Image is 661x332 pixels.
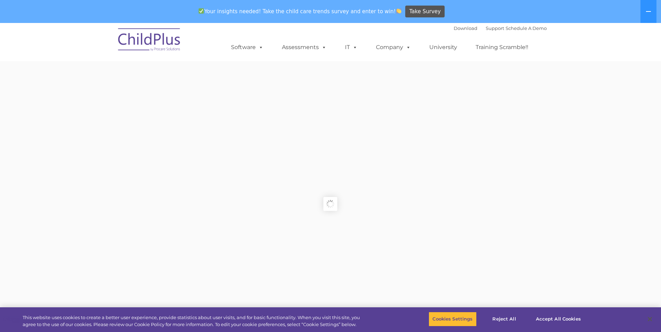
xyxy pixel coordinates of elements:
[429,312,476,326] button: Cookies Settings
[405,6,445,18] a: Take Survey
[486,25,504,31] a: Support
[506,25,547,31] a: Schedule A Demo
[396,8,401,14] img: 👏
[483,312,526,326] button: Reject All
[532,312,585,326] button: Accept All Cookies
[23,314,363,328] div: This website uses cookies to create a better user experience, provide statistics about user visit...
[454,25,547,31] font: |
[454,25,477,31] a: Download
[196,5,405,18] span: Your insights needed! Take the child care trends survey and enter to win!
[409,6,441,18] span: Take Survey
[115,23,184,58] img: ChildPlus by Procare Solutions
[224,40,270,54] a: Software
[642,311,658,327] button: Close
[199,8,204,14] img: ✅
[369,40,418,54] a: Company
[469,40,535,54] a: Training Scramble!!
[422,40,464,54] a: University
[275,40,333,54] a: Assessments
[338,40,364,54] a: IT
